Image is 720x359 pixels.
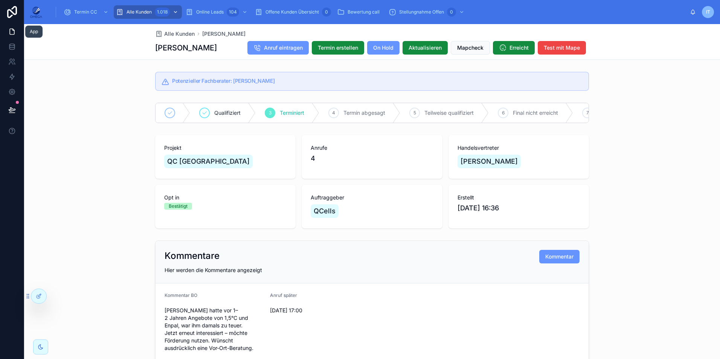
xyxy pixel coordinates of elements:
[169,203,188,210] div: Bestätigt
[493,41,535,55] button: Erreicht
[127,9,152,15] span: Alle Kunden
[447,8,456,17] div: 0
[509,44,529,52] span: Erreicht
[545,253,574,260] span: Kommentar
[270,307,369,314] span: [DATE] 17:00
[196,9,224,15] span: Online Leads
[458,203,580,213] span: [DATE] 16:36
[502,110,505,116] span: 6
[399,9,444,15] span: Stellungnahme Offen
[264,44,303,52] span: Anruf eintragen
[451,41,490,55] button: Mapcheck
[227,8,239,17] div: 104
[461,156,518,167] span: [PERSON_NAME]
[164,30,195,38] span: Alle Kunden
[311,153,315,164] span: 4
[247,41,309,55] button: Anruf eintragen
[413,110,416,116] span: 5
[280,109,304,117] span: Terminiert
[30,6,42,18] img: App logo
[114,5,182,19] a: Alle Kunden1.018
[155,43,217,53] h1: [PERSON_NAME]
[48,4,690,20] div: scrollable content
[538,41,586,55] button: Test mit Mape
[348,9,380,15] span: Bewertung call
[265,9,319,15] span: Offene Kunden Übersicht
[312,41,364,55] button: Termin erstellen
[269,110,272,116] span: 3
[458,144,580,152] span: Handelsvertreter
[165,292,197,298] span: Kommentar BO
[367,41,400,55] button: On Hold
[311,144,433,152] span: Anrufe
[706,9,710,15] span: IT
[386,5,468,19] a: Stellungnahme Offen0
[332,110,335,116] span: 4
[457,44,484,52] span: Mapcheck
[167,156,250,167] span: QC [GEOGRAPHIC_DATA]
[61,5,112,19] a: Termin CC
[202,30,246,38] a: [PERSON_NAME]
[74,9,97,15] span: Termin CC
[172,78,583,84] h5: Potenzieller Fachberater: Fabian Hindenberg
[314,206,336,216] span: QCells
[214,109,241,117] span: Qualifiziert
[322,8,331,17] div: 0
[164,144,287,152] span: Projekt
[270,292,297,298] span: Anruf später
[586,110,589,116] span: 7
[165,250,220,262] h2: Kommentare
[513,109,558,117] span: Final nicht erreicht
[253,5,333,19] a: Offene Kunden Übersicht0
[155,8,170,17] div: 1.018
[183,5,251,19] a: Online Leads104
[165,267,262,273] span: Hier werden die Kommentare angezeigt
[424,109,474,117] span: Teilweise qualifiziert
[335,5,385,19] a: Bewertung call
[539,250,580,263] button: Kommentar
[155,30,195,38] a: Alle Kunden
[343,109,385,117] span: Termin abgesagt
[30,29,38,35] div: App
[403,41,448,55] button: Aktualisieren
[311,194,433,201] span: Auftraggeber
[409,44,442,52] span: Aktualisieren
[458,194,580,201] span: Erstellt
[164,194,287,201] span: Opt in
[544,44,580,52] span: Test mit Mape
[373,44,394,52] span: On Hold
[165,307,264,352] span: [PERSON_NAME] hatte vor 1–2 Jahren Angebote von 1,5°C und Enpal, war ihm damals zu teuer. Jetzt e...
[318,44,358,52] span: Termin erstellen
